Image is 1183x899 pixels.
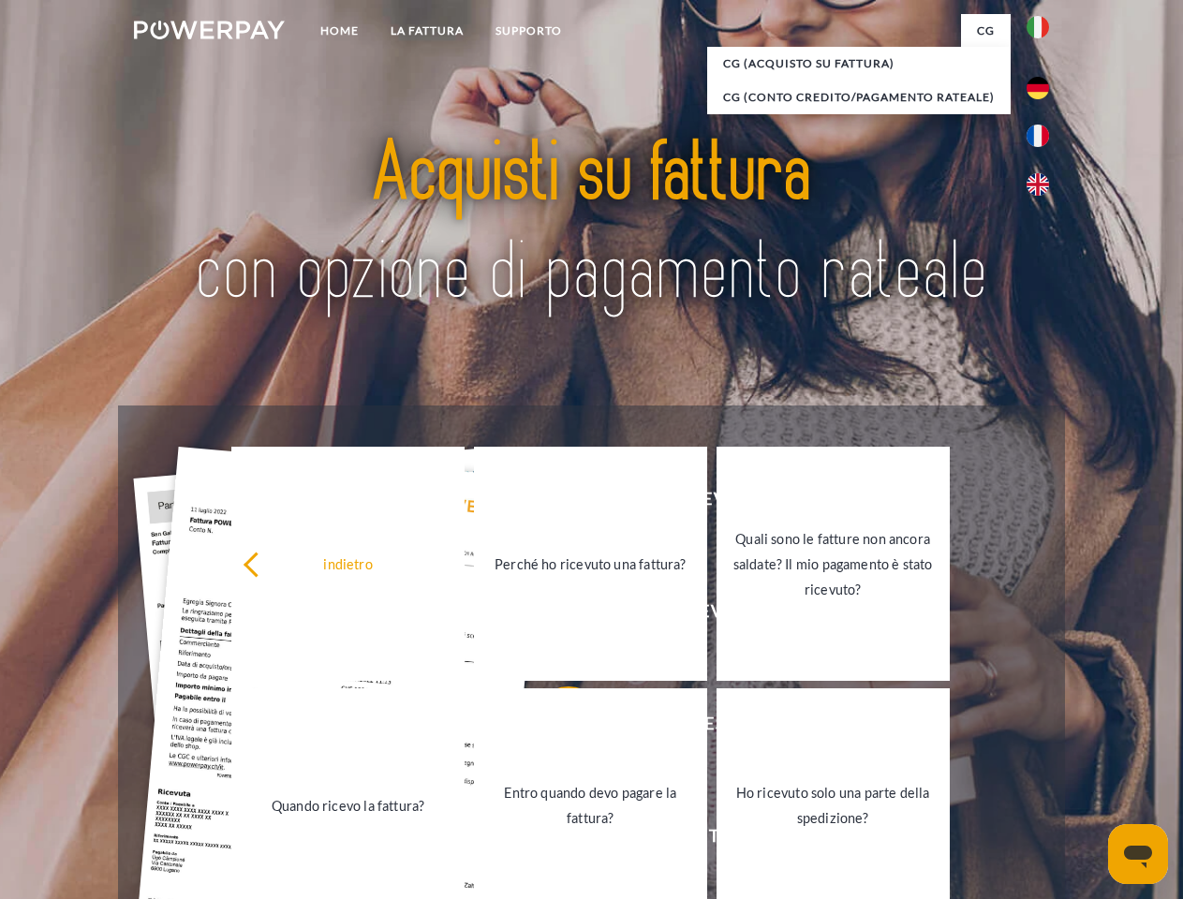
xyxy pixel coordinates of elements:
img: title-powerpay_it.svg [179,90,1004,359]
img: en [1027,173,1049,196]
div: Quando ricevo la fattura? [243,792,453,818]
a: Supporto [480,14,578,48]
div: Perché ho ricevuto una fattura? [485,551,696,576]
a: CG (Acquisto su fattura) [707,47,1011,81]
a: Quali sono le fatture non ancora saldate? Il mio pagamento è stato ricevuto? [717,447,950,681]
a: Home [304,14,375,48]
a: LA FATTURA [375,14,480,48]
a: CG [961,14,1011,48]
div: Ho ricevuto solo una parte della spedizione? [728,780,939,831]
img: fr [1027,125,1049,147]
a: CG (Conto Credito/Pagamento rateale) [707,81,1011,114]
div: indietro [243,551,453,576]
iframe: Pulsante per aprire la finestra di messaggistica [1108,824,1168,884]
div: Entro quando devo pagare la fattura? [485,780,696,831]
img: it [1027,16,1049,38]
img: de [1027,77,1049,99]
img: logo-powerpay-white.svg [134,21,285,39]
div: Quali sono le fatture non ancora saldate? Il mio pagamento è stato ricevuto? [728,525,939,601]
